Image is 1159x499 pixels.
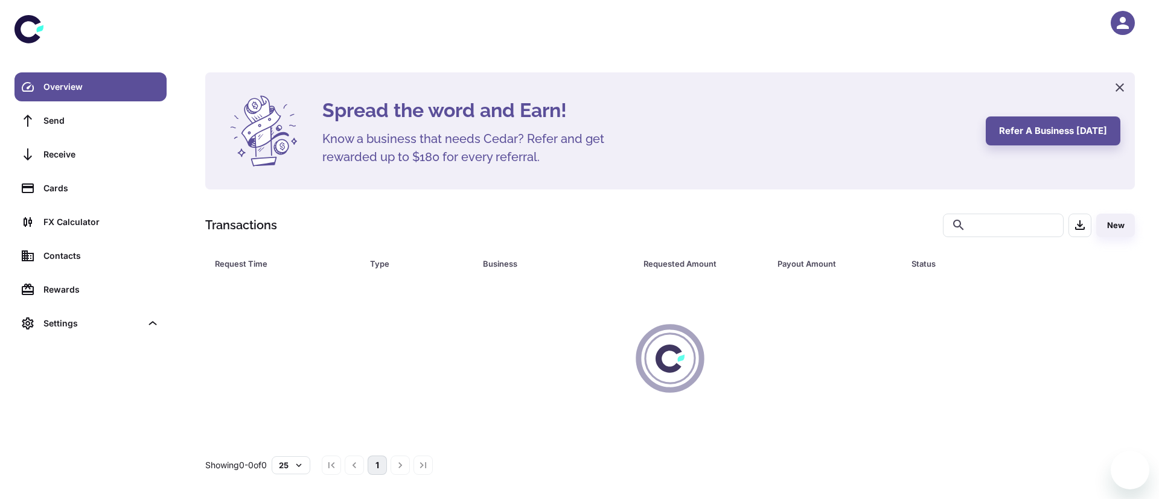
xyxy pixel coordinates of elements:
h4: Spread the word and Earn! [322,96,971,125]
div: Receive [43,148,159,161]
span: Status [912,255,1085,272]
div: Status [912,255,1069,272]
a: Contacts [14,241,167,270]
h5: Know a business that needs Cedar? Refer and get rewarded up to $180 for every referral. [322,130,624,166]
div: Request Time [215,255,340,272]
div: Requested Amount [643,255,747,272]
a: Rewards [14,275,167,304]
a: Overview [14,72,167,101]
nav: pagination navigation [320,456,435,475]
iframe: Button to launch messaging window [1111,451,1149,489]
a: FX Calculator [14,208,167,237]
span: Requested Amount [643,255,763,272]
div: Send [43,114,159,127]
div: Rewards [43,283,159,296]
button: New [1096,214,1135,237]
div: FX Calculator [43,215,159,229]
p: Showing 0-0 of 0 [205,459,267,472]
div: Settings [43,317,141,330]
h1: Transactions [205,216,277,234]
div: Overview [43,80,159,94]
span: Type [370,255,468,272]
div: Payout Amount [777,255,881,272]
a: Cards [14,174,167,203]
a: Send [14,106,167,135]
span: Payout Amount [777,255,897,272]
button: 25 [272,456,310,474]
div: Type [370,255,452,272]
div: Cards [43,182,159,195]
div: Contacts [43,249,159,262]
a: Receive [14,140,167,169]
button: page 1 [368,456,387,475]
div: Settings [14,309,167,338]
span: Request Time [215,255,356,272]
button: Refer a business [DATE] [986,116,1120,145]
